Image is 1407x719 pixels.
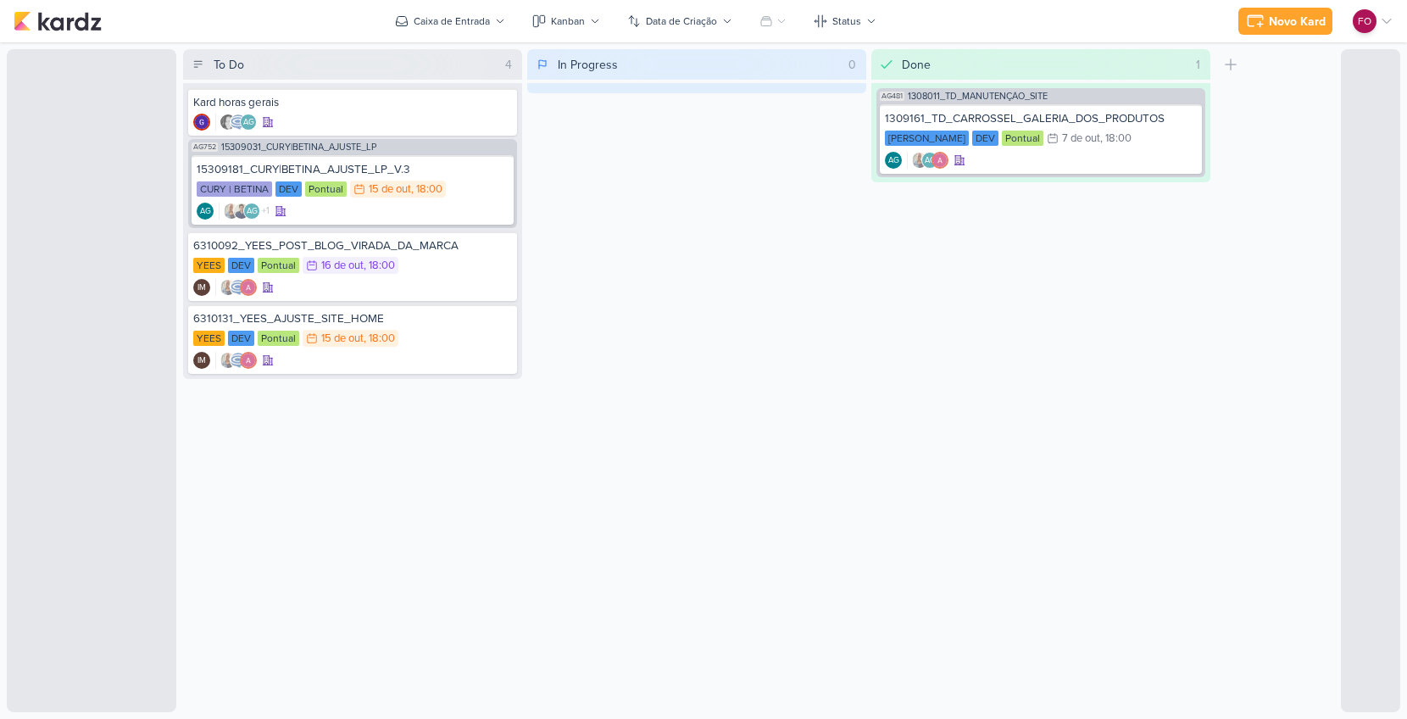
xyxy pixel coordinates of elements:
[1100,133,1132,144] div: , 18:00
[258,258,299,273] div: Pontual
[243,119,254,127] p: AG
[364,260,395,271] div: , 18:00
[921,152,938,169] div: Aline Gimenez Graciano
[215,114,257,131] div: Colaboradores: Renata Brandão, Caroline Traven De Andrade, Aline Gimenez Graciano
[193,114,210,131] img: Giulia Boschi
[193,258,225,273] div: YEES
[193,238,512,254] div: 6310092_YEES_POST_BLOG_VIRADA_DA_MARCA
[1189,56,1207,74] div: 1
[305,181,347,197] div: Pontual
[215,352,257,369] div: Colaboradores: Iara Santos, Caroline Traven De Andrade, Alessandra Gomes
[215,279,257,296] div: Colaboradores: Iara Santos, Caroline Traven De Andrade, Alessandra Gomes
[233,203,250,220] img: Levy Pessoa
[193,95,512,110] div: Kard horas gerais
[888,157,899,165] p: AG
[230,279,247,296] img: Caroline Traven De Andrade
[230,114,247,131] img: Caroline Traven De Andrade
[200,208,211,216] p: AG
[230,352,247,369] img: Caroline Traven De Andrade
[223,203,240,220] img: Iara Santos
[240,279,257,296] img: Alessandra Gomes
[228,258,254,273] div: DEV
[908,92,1048,101] span: 1308011_TD_MANUTENÇÃO_SITE
[247,208,258,216] p: AG
[219,203,270,220] div: Colaboradores: Iara Santos, Levy Pessoa, Aline Gimenez Graciano, Alessandra Gomes
[197,181,272,197] div: CURY | BETINA
[258,331,299,346] div: Pontual
[260,204,270,218] span: +1
[1269,13,1326,31] div: Novo Kard
[197,357,206,365] p: IM
[220,114,236,131] img: Renata Brandão
[885,131,969,146] div: [PERSON_NAME]
[240,352,257,369] img: Alessandra Gomes
[911,152,928,169] img: Iara Santos
[498,56,519,74] div: 4
[197,203,214,220] div: Criador(a): Aline Gimenez Graciano
[243,203,260,220] div: Aline Gimenez Graciano
[880,92,904,101] span: AG481
[885,152,902,169] div: Criador(a): Aline Gimenez Graciano
[197,162,509,177] div: 15309181_CURY|BETINA_AJUSTE_LP_V.3
[240,114,257,131] div: Aline Gimenez Graciano
[1353,9,1376,33] div: Fabio Oliveira
[220,352,236,369] img: Iara Santos
[369,184,411,195] div: 15 de out
[197,203,214,220] div: Aline Gimenez Graciano
[220,279,236,296] img: Iara Santos
[321,333,364,344] div: 15 de out
[411,184,442,195] div: , 18:00
[842,56,863,74] div: 0
[14,11,102,31] img: kardz.app
[932,152,948,169] img: Alessandra Gomes
[321,260,364,271] div: 16 de out
[193,279,210,296] div: Criador(a): Isabella Machado Guimarães
[1358,14,1371,29] p: FO
[1238,8,1332,35] button: Novo Kard
[1062,133,1100,144] div: 7 de out
[885,152,902,169] div: Aline Gimenez Graciano
[193,279,210,296] div: Isabella Machado Guimarães
[221,142,376,152] span: 15309031_CURY|BETINA_AJUSTE_LP
[193,352,210,369] div: Isabella Machado Guimarães
[907,152,948,169] div: Colaboradores: Iara Santos, Aline Gimenez Graciano, Alessandra Gomes
[972,131,998,146] div: DEV
[275,181,302,197] div: DEV
[364,333,395,344] div: , 18:00
[885,111,1197,126] div: 1309161_TD_CARROSSEL_GALERIA_DOS_PRODUTOS
[1002,131,1043,146] div: Pontual
[925,157,936,165] p: AG
[193,331,225,346] div: YEES
[193,114,210,131] div: Criador(a): Giulia Boschi
[193,311,512,326] div: 6310131_YEES_AJUSTE_SITE_HOME
[228,331,254,346] div: DEV
[192,142,218,152] span: AG752
[193,352,210,369] div: Criador(a): Isabella Machado Guimarães
[197,284,206,293] p: IM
